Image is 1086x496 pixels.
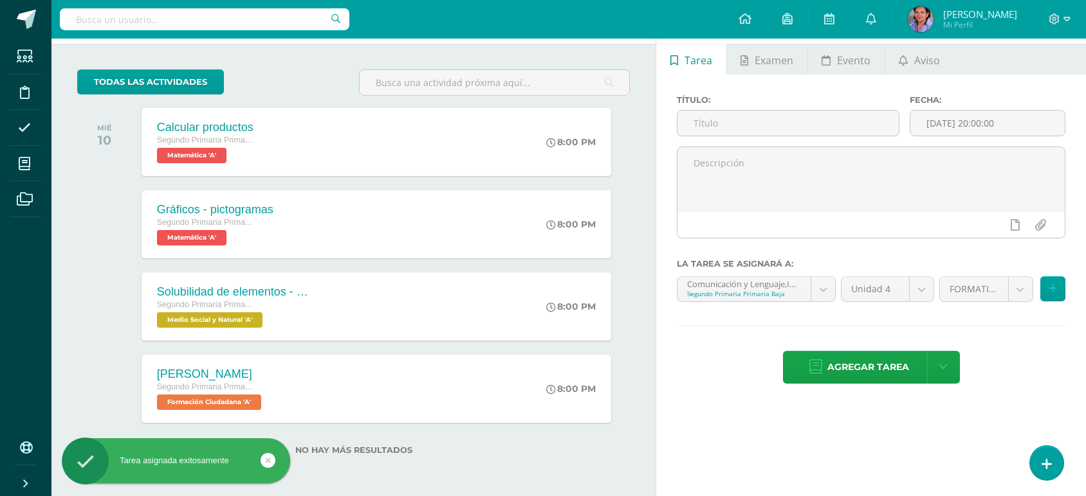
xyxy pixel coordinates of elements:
[885,44,954,75] a: Aviso
[685,45,712,76] span: Tarea
[157,394,261,410] span: Formación Ciudadana 'A'
[157,312,262,328] span: Medio Social y Natural 'A'
[808,44,885,75] a: Evento
[546,218,596,230] div: 8:00 PM
[755,45,793,76] span: Examen
[546,301,596,312] div: 8:00 PM
[157,121,253,134] div: Calcular productos
[656,44,726,75] a: Tarea
[827,351,909,383] span: Agregar tarea
[842,277,934,301] a: Unidad 4
[940,277,1033,301] a: FORMATIVO (70.0%)
[60,8,349,30] input: Busca un usuario...
[851,277,899,301] span: Unidad 4
[97,132,112,148] div: 10
[97,123,112,132] div: MIÉ
[157,230,226,245] span: Matemática 'A'
[943,8,1017,21] span: [PERSON_NAME]
[77,445,630,455] label: No hay más resultados
[360,70,630,95] input: Busca una actividad próxima aquí...
[727,44,807,75] a: Examen
[157,300,253,309] span: Segundo Primaria Primaria Baja
[157,218,253,227] span: Segundo Primaria Primaria Baja
[157,285,311,299] div: Solubilidad de elementos - Experimento
[157,136,253,145] span: Segundo Primaria Primaria Baja
[157,148,226,163] span: Matemática 'A'
[157,382,253,391] span: Segundo Primaria Primaria Baja
[77,69,224,94] a: todas las Actividades
[546,136,596,148] div: 8:00 PM
[546,383,596,394] div: 8:00 PM
[62,455,290,466] div: Tarea asignada exitosamente
[157,368,264,381] div: [PERSON_NAME]
[837,45,870,76] span: Evento
[677,277,835,301] a: Comunicación y Lenguaje,Idioma Español 'A'Segundo Primaria Primaria Baja
[687,289,801,298] div: Segundo Primaria Primaria Baja
[677,95,899,105] label: Título:
[914,45,940,76] span: Aviso
[677,259,1065,269] label: La tarea se asignará a:
[950,277,999,301] span: FORMATIVO (70.0%)
[910,111,1065,136] input: Fecha de entrega
[687,277,801,289] div: Comunicación y Lenguaje,Idioma Español 'A'
[677,111,898,136] input: Título
[157,203,273,217] div: Gráficos - pictogramas
[910,95,1065,105] label: Fecha:
[943,19,1017,30] span: Mi Perfil
[908,6,934,32] img: f9cc366e665cbd25911dc7aabe565e77.png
